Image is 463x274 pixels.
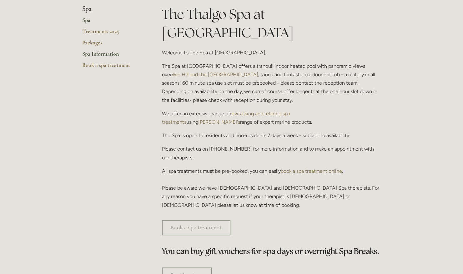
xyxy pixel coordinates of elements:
[82,5,142,13] li: Spa
[82,62,142,73] a: Book a spa treatment
[172,72,258,77] a: Win Hill and the [GEOGRAPHIC_DATA]
[162,246,379,256] strong: You can buy gift vouchers for spa days or overnight Spa Breaks.
[198,119,240,125] a: [PERSON_NAME]'s
[162,62,381,104] p: The Spa at [GEOGRAPHIC_DATA] offers a tranquil indoor heated pool with panoramic views over , sau...
[162,109,381,126] p: We offer an extensive range of using range of expert marine products.
[162,131,381,140] p: The Spa is open to residents and non-residents 7 days a week - subject to availability.
[82,28,142,39] a: Treatments 2025
[162,5,381,42] h1: The Thalgo Spa at [GEOGRAPHIC_DATA]
[281,168,342,174] a: book a spa treatment online
[82,39,142,50] a: Packages
[82,50,142,62] a: Spa Information
[162,167,381,209] p: All spa treatments must be pre-booked, you can easily . Please be aware we have [DEMOGRAPHIC_DATA...
[162,145,381,162] p: Please contact us on [PHONE_NUMBER] for more information and to make an appointment with our ther...
[162,220,230,235] a: Book a spa treatment
[82,17,142,28] a: Spa
[162,48,381,57] p: Welcome to The Spa at [GEOGRAPHIC_DATA].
